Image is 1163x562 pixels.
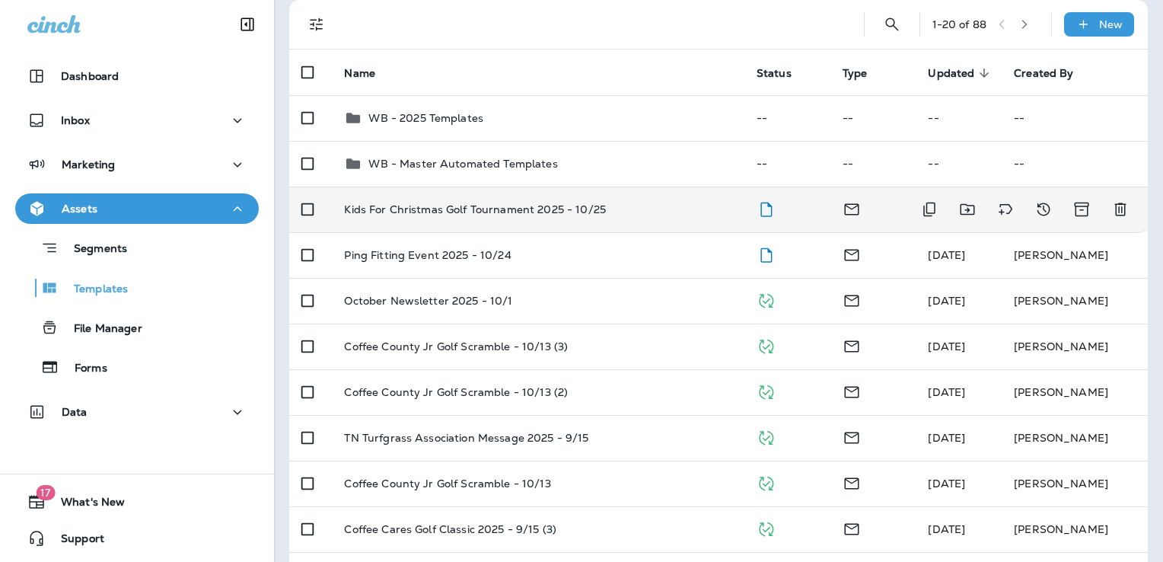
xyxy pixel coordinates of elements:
span: Updated [928,67,974,80]
td: [PERSON_NAME] [1002,506,1148,552]
p: Ping Fitting Event 2025 - 10/24 [344,249,511,261]
p: October Newsletter 2025 - 10/1 [344,295,512,307]
td: [PERSON_NAME] [1002,324,1148,369]
span: Draft [757,247,776,260]
button: Add tags [990,194,1021,225]
span: Type [843,67,868,80]
p: Coffee County Jr Golf Scramble - 10/13 [344,477,550,490]
span: Created By [1014,66,1093,80]
p: WB - 2025 Templates [368,112,483,124]
td: -- [916,95,1002,141]
button: Forms [15,351,259,383]
span: Type [843,66,887,80]
span: Status [757,67,792,80]
span: Caitlin Wilson [928,294,965,308]
span: Caitlin Wilson [928,340,965,353]
td: -- [916,141,1002,187]
span: Published [757,521,776,535]
button: View Changelog [1028,194,1059,225]
p: Data [62,406,88,418]
p: Coffee County Jr Golf Scramble - 10/13 (2) [344,386,568,398]
button: Segments [15,232,259,264]
p: Coffee Cares Golf Classic 2025 - 9/15 (3) [344,523,556,535]
span: Email [843,338,861,352]
td: [PERSON_NAME] [1002,415,1148,461]
button: Dashboard [15,61,259,91]
td: [PERSON_NAME] [1002,232,1148,278]
button: Support [15,523,259,554]
span: Email [843,521,861,535]
span: Caitlin Wilson [928,385,965,399]
p: Dashboard [61,70,119,82]
span: Email [843,384,861,398]
span: Caitlin Wilson [928,477,965,490]
p: Templates [59,283,128,297]
span: What's New [46,496,125,514]
button: Inbox [15,105,259,136]
div: 1 - 20 of 88 [932,18,986,30]
span: Draft [757,201,776,215]
td: [PERSON_NAME] [1002,278,1148,324]
button: Archive [1066,194,1098,225]
td: -- [830,95,916,141]
span: Caitlin Wilson [928,522,965,536]
button: Marketing [15,149,259,180]
button: Filters [301,9,332,40]
span: Created By [1014,67,1073,80]
p: New [1099,18,1123,30]
button: Move to folder [952,194,983,225]
span: Published [757,384,776,398]
span: Status [757,66,811,80]
button: Duplicate [914,194,945,225]
td: -- [744,95,830,141]
span: Published [757,338,776,352]
span: Published [757,475,776,489]
span: Email [843,292,861,306]
p: Inbox [61,114,90,126]
span: Email [843,247,861,260]
button: Assets [15,193,259,224]
span: Caitlin Wilson [928,431,965,445]
p: Marketing [62,158,115,171]
td: -- [830,141,916,187]
span: Email [843,201,861,215]
td: -- [744,141,830,187]
p: Forms [59,362,107,376]
td: -- [1002,141,1148,187]
span: Name [344,66,395,80]
p: Kids For Christmas Golf Tournament 2025 - 10/25 [344,203,606,216]
span: Updated [928,66,994,80]
button: Search Templates [877,9,907,40]
span: Email [843,429,861,443]
td: [PERSON_NAME] [1002,369,1148,415]
p: WB - Master Automated Templates [368,158,557,170]
p: Assets [62,203,97,215]
td: [PERSON_NAME] [1002,461,1148,506]
button: Collapse Sidebar [226,9,269,40]
button: 17What's New [15,487,259,517]
p: File Manager [59,322,142,337]
button: Templates [15,272,259,304]
span: Published [757,292,776,306]
button: Delete [1105,194,1136,225]
span: Email [843,475,861,489]
button: File Manager [15,311,259,343]
span: Name [344,67,375,80]
p: Segments [59,242,127,257]
span: Caitlin Wilson [928,248,965,262]
button: Data [15,397,259,427]
p: Coffee County Jr Golf Scramble - 10/13 (3) [344,340,568,353]
span: 17 [36,485,55,500]
span: Published [757,429,776,443]
span: Support [46,532,104,551]
p: TN Turfgrass Association Message 2025 - 9/15 [344,432,588,444]
td: -- [1002,95,1148,141]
